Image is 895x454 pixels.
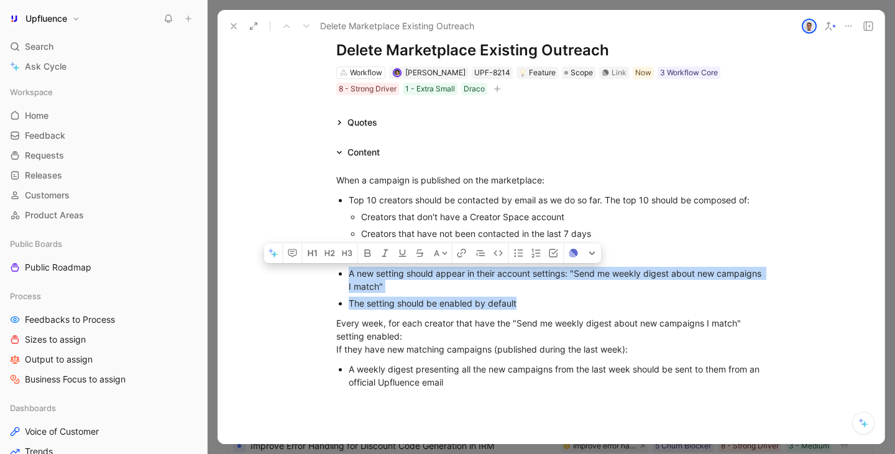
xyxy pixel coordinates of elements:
div: ProcessFeedbacks to ProcessSizes to assignOutput to assignBusiness Focus to assign [5,287,202,389]
div: Public BoardsPublic Roadmap [5,234,202,277]
div: Creators that don't have a Creator Space account [361,210,766,223]
span: Scope [571,67,593,79]
a: Feedbacks to Process [5,310,202,329]
a: Requests [5,146,202,165]
div: Content [347,145,380,160]
div: 1 - Extra Small [405,83,455,95]
a: Feedback [5,126,202,145]
span: Home [25,109,48,122]
span: Feedback [25,129,65,142]
div: Link [612,67,626,79]
div: A weekly digest presenting all the new campaigns from the last week should be sent to them from a... [349,363,766,389]
div: 8 - Strong Driver [339,83,397,95]
div: Creators that have not been contacted in the last 7 days [361,227,766,240]
div: For creators having an account on the Creator Space: [336,247,766,260]
img: Upfluence [8,12,21,25]
span: Public Roadmap [25,261,91,274]
div: The setting should be enabled by default [349,297,766,310]
span: [PERSON_NAME] [405,68,466,77]
div: When a campaign is published on the marketplace: [336,174,766,187]
span: Customers [25,189,70,202]
a: Business Focus to assign [5,370,202,389]
div: Feature [519,67,556,79]
div: Public Boards [5,234,202,253]
div: Quotes [347,115,377,130]
div: Every week, for each creator that have the "Send me weekly digest about new campaigns I match" se... [336,317,766,356]
h1: Upfluence [25,13,67,24]
span: Process [10,290,41,302]
img: avatar [803,20,815,32]
span: Feedbacks to Process [25,313,115,326]
div: Dashboards [5,399,202,417]
div: Quotes [331,115,382,130]
div: Content [331,145,385,160]
a: Sizes to assign [5,330,202,349]
div: Search [5,37,202,56]
span: Releases [25,169,62,182]
div: Top 10 creators should be contacted by email as we do so far. The top 10 should be composed of: [349,193,766,206]
a: Voice of Customer [5,422,202,441]
div: Workspace [5,83,202,101]
span: Voice of Customer [25,425,99,438]
span: Search [25,39,53,54]
a: Ask Cycle [5,57,202,76]
span: Business Focus to assign [25,373,126,386]
span: Public Boards [10,238,62,250]
div: 3 Workflow Core [660,67,718,79]
span: Workspace [10,86,53,98]
div: UPF-8214 [474,67,510,79]
img: avatar [394,69,401,76]
button: UpfluenceUpfluence [5,10,83,27]
img: 💡 [519,69,526,76]
a: Home [5,106,202,125]
div: A new setting should appear in their account settings: "Send me weekly digest about new campaigns... [349,267,766,293]
span: Requests [25,149,64,162]
a: Output to assign [5,350,202,369]
div: Workflow [350,67,382,79]
a: Releases [5,166,202,185]
span: Output to assign [25,353,93,366]
div: Scope [562,67,595,79]
span: Delete Marketplace Existing Outreach [320,19,474,34]
a: Public Roadmap [5,258,202,277]
a: Customers [5,186,202,205]
h1: Delete Marketplace Existing Outreach [336,40,766,60]
div: Process [5,287,202,305]
span: Dashboards [10,402,56,414]
span: Product Areas [25,209,84,221]
div: Now [635,67,651,79]
span: Ask Cycle [25,59,67,74]
a: Product Areas [5,206,202,225]
div: Draco [464,83,485,95]
div: 💡Feature [516,67,558,79]
span: Sizes to assign [25,333,86,346]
